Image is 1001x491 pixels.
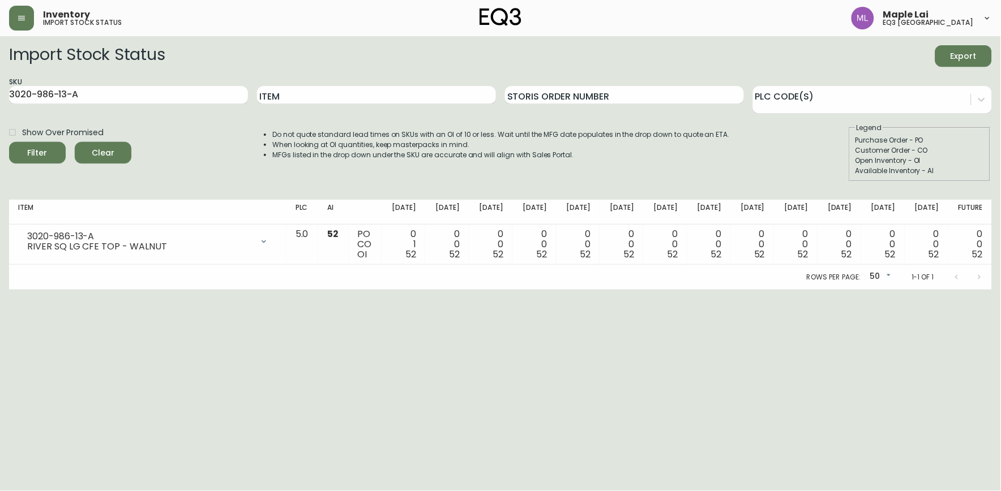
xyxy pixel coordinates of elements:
th: [DATE] [469,200,512,225]
div: 0 0 [914,229,939,260]
th: [DATE] [556,200,600,225]
div: Available Inventory - AI [855,166,985,176]
th: [DATE] [818,200,861,225]
li: Do not quote standard lead times on SKUs with an OI of 10 or less. Wait until the MFG date popula... [272,130,730,140]
th: [DATE] [512,200,556,225]
div: 0 0 [696,229,721,260]
div: 0 0 [434,229,460,260]
td: 5.0 [286,225,319,265]
th: [DATE] [643,200,687,225]
div: 3020-986-13-ARIVER SQ LG CFE TOP - WALNUT [18,229,277,254]
span: 52 [405,248,416,261]
h2: Import Stock Status [9,45,165,67]
button: Export [935,45,992,67]
span: 52 [667,248,678,261]
h5: eq3 [GEOGRAPHIC_DATA] [883,19,974,26]
img: 61e28cffcf8cc9f4e300d877dd684943 [852,7,874,29]
div: 0 0 [609,229,634,260]
span: 52 [841,248,852,261]
div: 3020-986-13-A [27,231,253,242]
span: 52 [754,248,765,261]
th: [DATE] [774,200,818,225]
span: Maple Lai [883,10,929,19]
button: Filter [9,142,66,163]
div: Purchase Order - PO [855,135,985,145]
th: [DATE] [861,200,905,225]
h5: import stock status [43,19,122,26]
span: 52 [449,248,460,261]
span: 52 [929,248,939,261]
div: 0 1 [391,229,416,260]
div: RIVER SQ LG CFE TOP - WALNUT [27,242,253,252]
th: [DATE] [905,200,948,225]
div: 0 0 [827,229,852,260]
span: Clear [84,146,122,160]
th: [DATE] [687,200,730,225]
th: [DATE] [425,200,469,225]
li: When looking at OI quantities, keep masterpacks in mind. [272,140,730,150]
span: Inventory [43,10,90,19]
div: 0 0 [739,229,765,260]
div: Filter [28,146,48,160]
div: 0 0 [783,229,808,260]
img: logo [480,8,521,26]
th: [DATE] [382,200,425,225]
div: Customer Order - CO [855,145,985,156]
div: PO CO [358,229,373,260]
div: 50 [865,268,893,286]
span: 52 [711,248,721,261]
button: Clear [75,142,131,163]
div: 0 0 [870,229,896,260]
th: Item [9,200,286,225]
span: 52 [493,248,503,261]
span: 52 [327,227,339,240]
span: OI [358,248,367,261]
p: Rows per page: [807,272,861,282]
span: Show Over Promised [22,127,103,139]
div: 0 0 [565,229,591,260]
span: 52 [536,248,547,261]
div: 0 0 [478,229,503,260]
legend: Legend [855,123,883,133]
div: Open Inventory - OI [855,156,985,166]
p: 1-1 of 1 [912,272,934,282]
th: PLC [286,200,319,225]
li: MFGs listed in the drop down under the SKU are accurate and will align with Sales Portal. [272,150,730,160]
div: 0 0 [957,229,983,260]
th: [DATE] [600,200,643,225]
div: 0 0 [521,229,547,260]
span: 52 [623,248,634,261]
th: Future [948,200,992,225]
span: 52 [972,248,983,261]
span: 52 [580,248,591,261]
th: AI [318,200,348,225]
span: 52 [798,248,808,261]
div: 0 0 [652,229,678,260]
span: Export [944,49,983,63]
span: 52 [885,248,896,261]
th: [DATE] [730,200,774,225]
